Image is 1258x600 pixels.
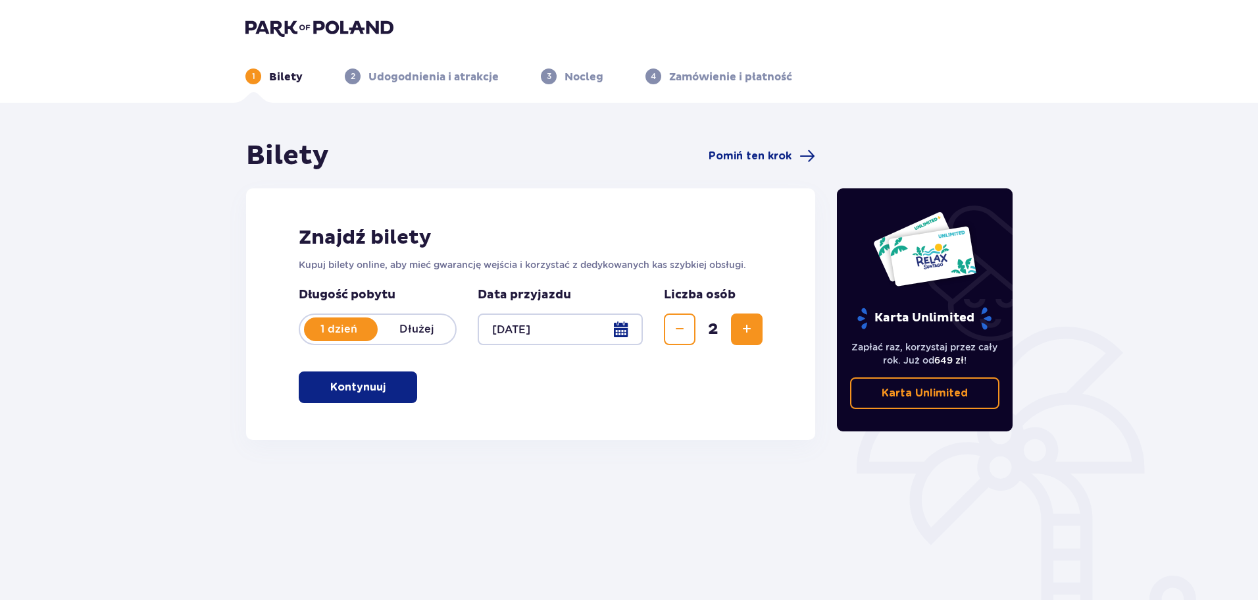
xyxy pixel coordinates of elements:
[299,371,417,403] button: Kontynuuj
[378,322,455,337] p: Dłużej
[651,70,656,82] p: 4
[872,211,977,287] img: Dwie karty całoroczne do Suntago z napisem 'UNLIMITED RELAX', na białym tle z tropikalnymi liśćmi...
[299,258,763,271] p: Kupuj bilety online, aby mieć gwarancję wejścia i korzystać z dedykowanych kas szybkiej obsługi.
[698,319,728,339] span: 2
[664,314,695,345] button: Zmniejsz
[478,287,571,303] p: Data przyjazdu
[856,307,993,330] p: Karta Unlimited
[850,377,1000,409] a: Karta Unlimited
[709,149,792,163] span: Pomiń ten krok
[664,287,736,303] p: Liczba osób
[269,70,303,84] p: Bilety
[565,70,603,84] p: Nocleg
[245,68,303,84] div: 1Bilety
[669,70,792,84] p: Zamówienie i płatność
[246,140,329,173] h1: Bilety
[547,70,551,82] p: 3
[709,148,815,164] a: Pomiń ten krok
[299,287,457,303] p: Długość pobytu
[934,355,964,366] span: 649 zł
[252,70,255,82] p: 1
[299,225,763,250] h2: Znajdź bilety
[368,70,499,84] p: Udogodnienia i atrakcje
[850,341,1000,367] p: Zapłać raz, korzystaj przez cały rok. Już od !
[882,386,968,400] p: Karta Unlimited
[345,68,499,84] div: 2Udogodnienia i atrakcje
[541,68,603,84] div: 3Nocleg
[245,18,393,37] img: Park of Poland logo
[330,380,386,395] p: Kontynuuj
[351,70,355,82] p: 2
[300,322,378,337] p: 1 dzień
[645,68,792,84] div: 4Zamówienie i płatność
[731,314,763,345] button: Zwiększ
